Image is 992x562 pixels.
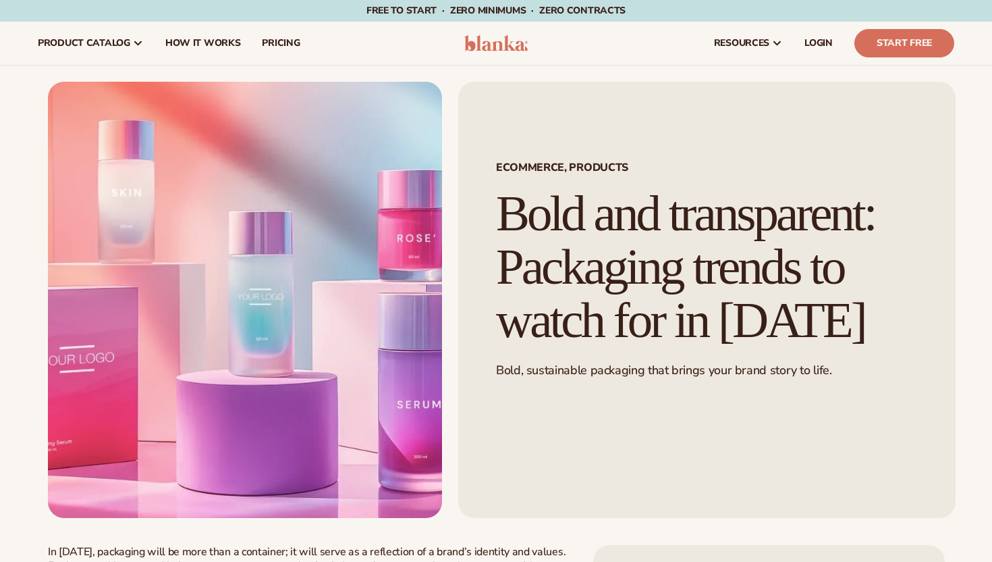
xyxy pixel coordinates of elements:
[48,82,442,518] img: A group of private label skincare and cosmetic products with vibrant coloured packaging
[496,162,918,173] span: Ecommerce, Products
[38,38,130,49] span: product catalog
[496,363,918,378] p: Bold, sustainable packaging that brings your brand story to life.
[27,22,155,65] a: product catalog
[854,29,954,57] a: Start Free
[794,22,844,65] a: LOGIN
[714,38,769,49] span: resources
[703,22,794,65] a: resources
[804,38,833,49] span: LOGIN
[366,4,626,17] span: Free to start · ZERO minimums · ZERO contracts
[496,187,918,347] h1: Bold and transparent: Packaging trends to watch for in [DATE]
[464,35,528,51] img: logo
[155,22,252,65] a: How It Works
[251,22,310,65] a: pricing
[165,38,241,49] span: How It Works
[262,38,300,49] span: pricing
